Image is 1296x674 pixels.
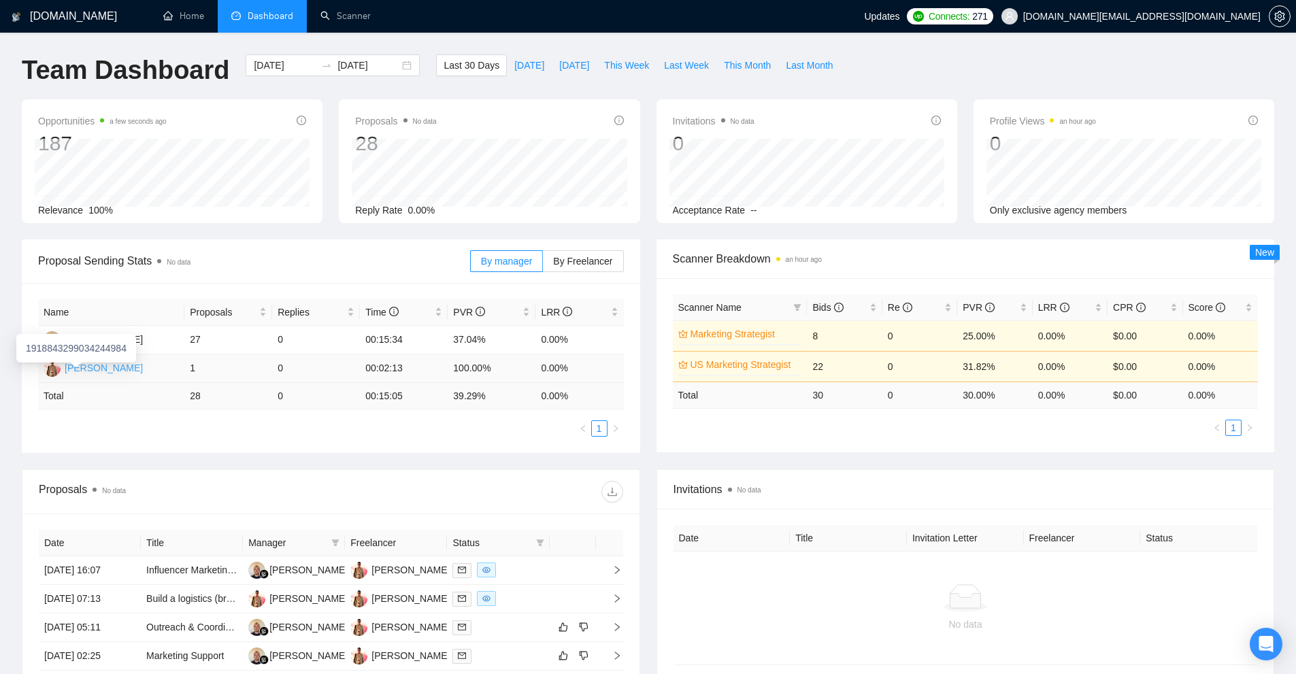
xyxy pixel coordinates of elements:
button: Last Month [778,54,840,76]
img: LV [248,590,265,607]
td: 00:02:13 [360,354,448,383]
th: Name [38,299,184,326]
td: 0 [882,351,957,382]
span: Only exclusive agency members [990,205,1127,216]
a: 1 [592,421,607,436]
div: [PERSON_NAME] [371,591,450,606]
th: Proposals [184,299,272,326]
span: Proposals [190,305,256,320]
a: AS[PERSON_NAME] [44,333,143,344]
h1: Team Dashboard [22,54,229,86]
time: an hour ago [1059,118,1095,125]
td: 31.82% [957,351,1032,382]
span: Opportunities [38,113,167,129]
div: 0 [673,131,754,156]
td: 0.00% [535,354,623,383]
span: right [601,594,622,603]
img: LV [350,590,367,607]
span: eye [482,594,491,603]
img: LV [44,360,61,377]
span: eye [482,566,491,574]
span: Invitations [674,481,1258,498]
span: info-circle [297,116,306,125]
a: AS[PERSON_NAME] [248,621,348,632]
th: Status [1140,525,1257,552]
td: $ 0.00 [1108,382,1182,408]
div: 1918843299034244984 [16,334,136,363]
button: download [601,481,623,503]
span: info-circle [563,307,572,316]
span: No data [167,258,190,266]
img: LV [350,562,367,579]
span: right [1246,424,1254,432]
td: 0.00% [1183,320,1258,351]
span: No data [102,487,126,494]
span: to [321,60,332,71]
th: Title [790,525,907,552]
span: Relevance [38,205,83,216]
td: [DATE] 05:11 [39,613,141,642]
span: right [612,424,620,433]
div: 28 [355,131,436,156]
span: By Freelancer [553,256,612,267]
button: This Month [716,54,778,76]
span: info-circle [1060,303,1069,312]
span: like [559,650,568,661]
span: Scanner Breakdown [673,250,1259,267]
a: Influencer Marketing Specialist for AI Product Launch [146,565,370,575]
th: Invitation Letter [907,525,1024,552]
span: info-circle [1248,116,1258,125]
div: [PERSON_NAME] [65,332,143,347]
a: AS[PERSON_NAME] [248,564,348,575]
button: setting [1269,5,1291,27]
div: [PERSON_NAME] [65,360,143,375]
span: -- [750,205,757,216]
a: LV[PERSON_NAME] [350,564,450,575]
img: logo [12,6,21,28]
td: 00:15:34 [360,326,448,354]
a: Outreach & Coordination for Baby Product Influencer Program [146,622,408,633]
td: Marketing Support [141,642,243,671]
td: Total [38,383,184,409]
span: [DATE] [514,58,544,73]
th: Date [39,530,141,556]
td: 0.00% [1033,320,1108,351]
img: AS [248,619,265,636]
div: Proposals [39,481,331,503]
button: right [608,420,624,437]
div: [PERSON_NAME] [269,648,348,663]
span: filter [791,297,804,318]
span: New [1255,247,1274,258]
span: No data [413,118,437,125]
button: like [555,619,571,635]
img: AS [248,562,265,579]
span: Time [365,307,398,318]
span: info-circle [931,116,941,125]
th: Replies [272,299,360,326]
span: dislike [579,622,588,633]
span: filter [533,533,547,553]
span: right [601,565,622,575]
td: 00:15:05 [360,383,448,409]
button: left [1209,420,1225,436]
div: [PERSON_NAME] [269,562,348,577]
td: 8 [807,320,882,351]
td: 0.00 % [535,383,623,409]
a: homeHome [163,10,204,22]
span: Profile Views [990,113,1096,129]
span: filter [793,303,801,311]
div: [PERSON_NAME] [371,648,450,663]
span: CPR [1113,302,1145,313]
span: Scanner Name [678,302,742,313]
a: setting [1269,11,1291,22]
a: LV[PERSON_NAME] [350,621,450,632]
span: By manager [481,256,532,267]
span: LRR [541,307,572,318]
span: crown [678,329,688,339]
div: 187 [38,131,167,156]
div: [PERSON_NAME] [371,562,450,577]
img: upwork-logo.png [913,11,924,22]
button: [DATE] [552,54,597,76]
span: info-circle [834,303,844,312]
button: Last 30 Days [436,54,507,76]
